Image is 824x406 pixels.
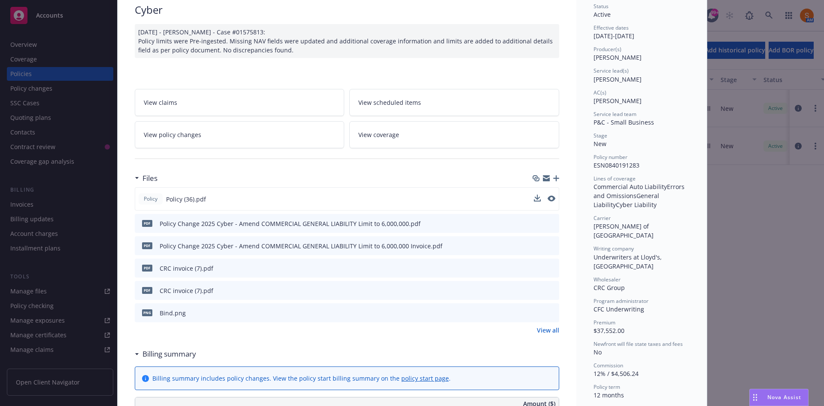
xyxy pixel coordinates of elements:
span: Status [594,3,609,10]
div: Billing summary includes policy changes. View the policy start billing summary on the . [152,374,451,383]
span: View coverage [358,130,399,139]
button: preview file [548,195,555,201]
span: Carrier [594,214,611,222]
h3: Files [142,173,158,184]
span: Wholesaler [594,276,621,283]
button: download file [534,308,541,317]
span: pdf [142,242,152,249]
button: preview file [548,195,555,204]
span: 12 months [594,391,624,399]
span: Premium [594,319,615,326]
span: Writing company [594,245,634,252]
span: Commercial Auto Liability [594,183,667,191]
a: View scheduled items [349,89,559,116]
div: Cyber [135,3,559,17]
span: Policy number [594,153,627,161]
div: [DATE] - [DATE] [594,24,690,40]
div: CRC invoice (7).pdf [160,264,213,273]
div: [DATE] - [PERSON_NAME] - Case #01575813: Policy limits were Pre-ingested. Missing NAV fields were... [135,24,559,58]
span: Commission [594,362,623,369]
span: Active [594,10,611,18]
button: download file [534,195,541,204]
span: [PERSON_NAME] of [GEOGRAPHIC_DATA] [594,222,654,239]
div: Policy Change 2025 Cyber - Amend COMMERCIAL GENERAL LIABILITY Limit to 6,000,000.pdf [160,219,421,228]
span: pdf [142,265,152,271]
span: Policy (36).pdf [166,195,206,204]
span: [PERSON_NAME] [594,97,642,105]
span: $37,552.00 [594,327,624,335]
span: New [594,140,606,148]
span: 12% / $4,506.24 [594,369,639,378]
span: Policy term [594,383,620,391]
div: Billing summary [135,348,196,360]
span: png [142,309,152,316]
h3: Billing summary [142,348,196,360]
span: Effective dates [594,24,629,31]
span: Producer(s) [594,46,621,53]
span: View claims [144,98,177,107]
span: General Liability [594,192,661,209]
span: CFC Underwriting [594,305,644,313]
button: preview file [548,308,556,317]
a: View policy changes [135,121,345,148]
span: Cyber Liability [616,201,657,209]
button: preview file [548,264,556,273]
button: download file [534,219,541,228]
span: Errors and Omissions [594,183,686,200]
div: CRC invoice (7).pdf [160,286,213,295]
span: AC(s) [594,89,606,96]
span: [PERSON_NAME] [594,75,642,83]
button: Nova Assist [749,389,809,406]
span: Newfront will file state taxes and fees [594,340,683,348]
span: Policy [142,195,159,203]
span: pdf [142,287,152,293]
button: preview file [548,241,556,250]
span: CRC Group [594,284,625,292]
span: View scheduled items [358,98,421,107]
span: ESN0840191283 [594,161,639,169]
div: Bind.png [160,308,186,317]
span: Stage [594,132,607,139]
button: preview file [548,219,556,228]
span: View policy changes [144,130,201,139]
span: Program administrator [594,297,648,305]
span: Service lead(s) [594,67,629,74]
a: View all [537,326,559,335]
span: Lines of coverage [594,175,636,182]
div: Policy Change 2025 Cyber - Amend COMMERCIAL GENERAL LIABILITY Limit to 6,000,000 Invoice.pdf [160,241,442,250]
button: download file [534,195,541,201]
span: Underwriters at Lloyd's, [GEOGRAPHIC_DATA] [594,253,663,270]
span: No [594,348,602,356]
div: Files [135,173,158,184]
a: View coverage [349,121,559,148]
button: download file [534,286,541,295]
a: View claims [135,89,345,116]
span: Nova Assist [767,394,801,401]
div: Drag to move [750,389,760,406]
span: [PERSON_NAME] [594,53,642,61]
a: policy start page [401,374,449,382]
span: pdf [142,220,152,226]
button: preview file [548,286,556,295]
button: download file [534,264,541,273]
span: Service lead team [594,110,636,118]
span: P&C - Small Business [594,118,654,126]
button: download file [534,241,541,250]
